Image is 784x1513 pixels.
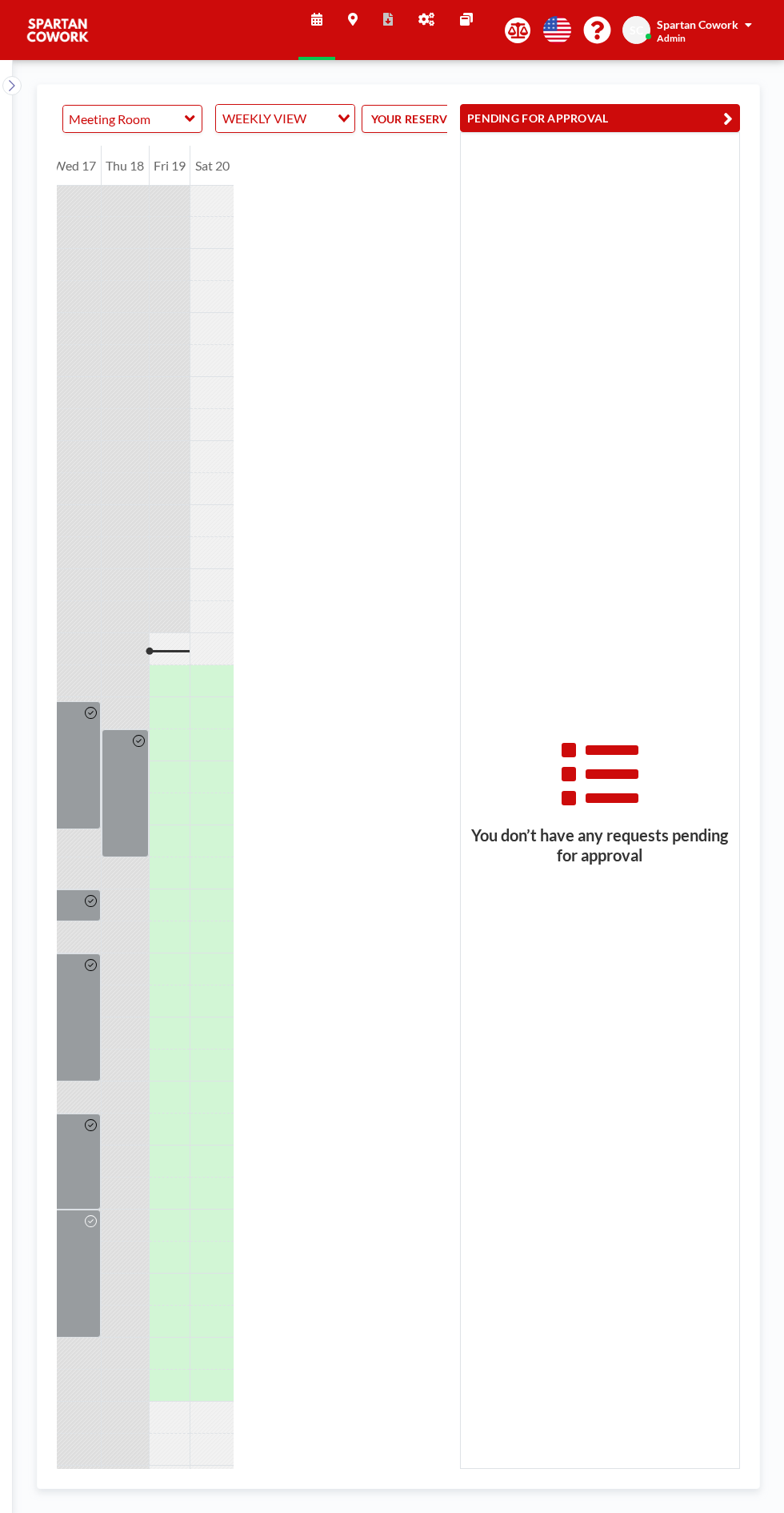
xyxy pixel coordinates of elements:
span: SC [630,23,643,38]
div: Sat 20 [190,146,234,186]
div: Search for option [216,105,354,132]
img: organization-logo [26,14,90,46]
button: YOUR RESERVATIONS [362,105,522,133]
span: WEEKLY VIEW [219,108,310,129]
div: Thu 18 [102,146,149,186]
div: Fri 19 [150,146,190,186]
div: Wed 17 [49,146,101,186]
button: PENDING FOR APPROVAL [460,104,740,132]
input: Meeting Room [63,106,186,132]
input: Search for option [311,108,328,129]
span: Admin [657,32,686,44]
h3: You don’t have any requests pending for approval [461,825,739,865]
span: Spartan Cowork [657,18,738,31]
